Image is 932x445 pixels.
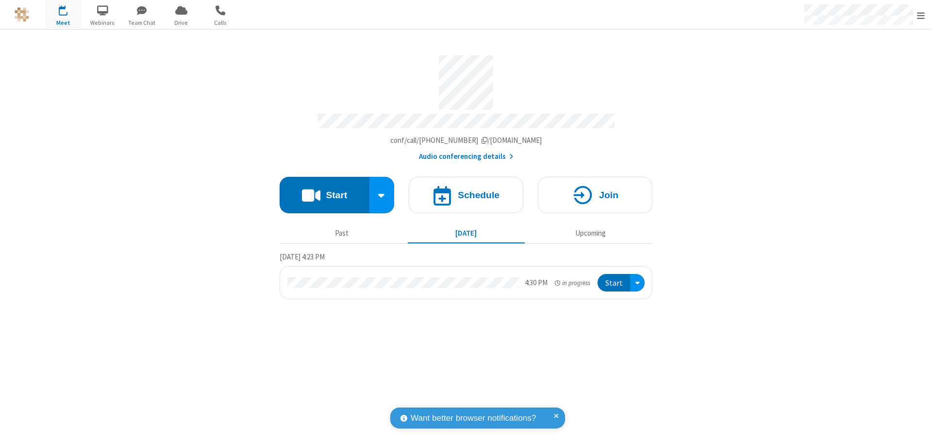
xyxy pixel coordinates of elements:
[599,190,618,200] h4: Join
[369,177,395,213] div: Start conference options
[411,412,536,425] span: Want better browser notifications?
[538,177,652,213] button: Join
[390,136,542,145] span: Copy my meeting room link
[390,135,542,146] button: Copy my meeting room linkCopy my meeting room link
[66,5,72,13] div: 1
[202,18,239,27] span: Calls
[908,420,925,438] iframe: Chat
[598,274,630,292] button: Start
[419,151,514,162] button: Audio conferencing details
[525,277,548,289] div: 4:30 PM
[326,190,347,200] h4: Start
[15,7,29,22] img: QA Selenium DO NOT DELETE OR CHANGE
[409,177,523,213] button: Schedule
[555,278,590,288] em: in progress
[163,18,200,27] span: Drive
[408,224,525,242] button: [DATE]
[124,18,160,27] span: Team Chat
[630,274,645,292] div: Open menu
[280,251,652,300] section: Today's Meetings
[458,190,499,200] h4: Schedule
[280,177,369,213] button: Start
[532,224,649,242] button: Upcoming
[45,18,82,27] span: Meet
[283,224,400,242] button: Past
[280,48,652,162] section: Account details
[280,252,325,261] span: [DATE] 4:23 PM
[84,18,121,27] span: Webinars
